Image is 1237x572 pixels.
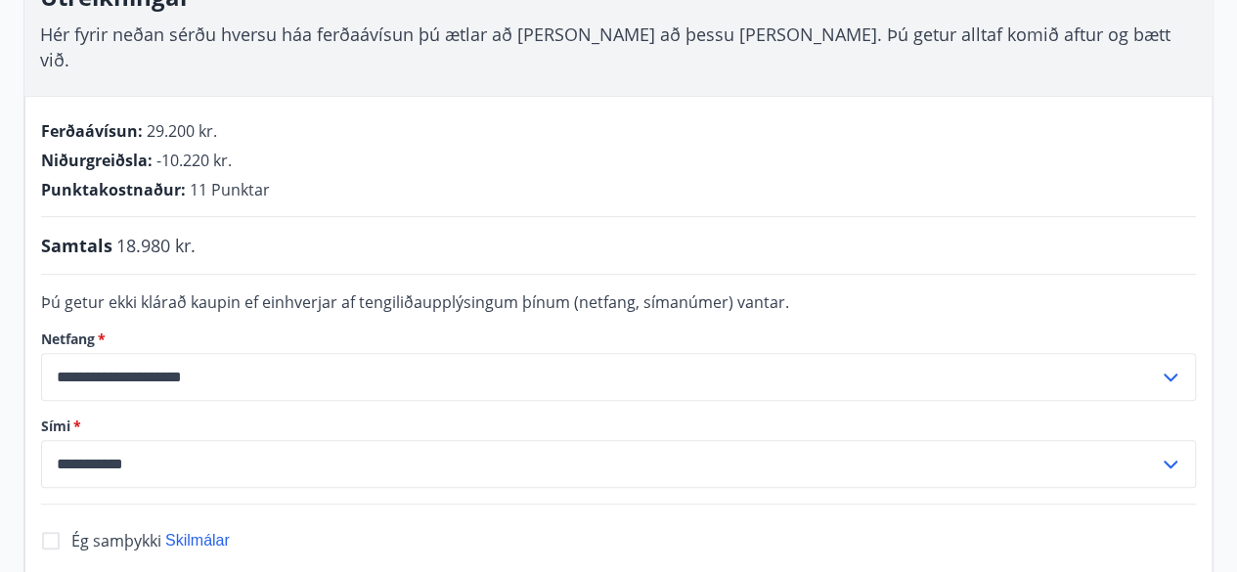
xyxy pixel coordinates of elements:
[116,233,196,258] span: 18.980 kr.
[40,22,1171,71] span: Hér fyrir neðan sérðu hversu háa ferðaávísun þú ætlar að [PERSON_NAME] að þessu [PERSON_NAME]. Þú...
[41,120,143,142] span: Ferðaávísun :
[165,530,230,551] button: Skilmálar
[41,330,1196,349] label: Netfang
[41,233,112,258] span: Samtals
[71,530,161,551] span: Ég samþykki
[41,291,789,313] span: Þú getur ekki klárað kaupin ef einhverjar af tengiliðaupplýsingum þínum (netfang, símanúmer) vantar.
[41,417,1196,436] label: Sími
[165,532,230,549] span: Skilmálar
[147,120,217,142] span: 29.200 kr.
[156,150,232,171] span: -10.220 kr.
[190,179,270,200] span: 11 Punktar
[41,150,153,171] span: Niðurgreiðsla :
[41,179,186,200] span: Punktakostnaður :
